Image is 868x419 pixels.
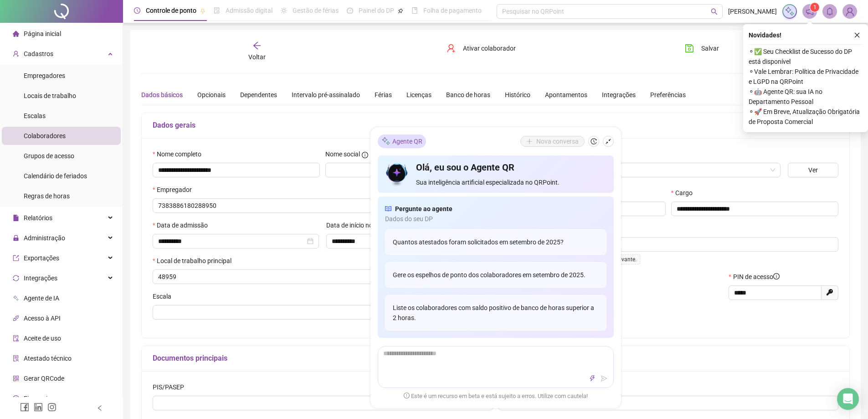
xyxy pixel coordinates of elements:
label: Nome completo [153,149,207,159]
span: notification [806,7,814,16]
sup: 1 [810,3,819,12]
div: Dados básicos [141,90,183,100]
span: 7383886180288950 [158,199,488,212]
span: export [13,255,19,261]
span: Gestão de férias [293,7,339,14]
span: Exportações [24,254,59,262]
div: Intervalo pré-assinalado [292,90,360,100]
span: Colaboradores [24,132,66,140]
span: file [13,215,19,221]
span: api [13,315,19,321]
div: Apontamentos [545,90,587,100]
span: facebook [20,403,29,412]
span: Relatórios [24,214,52,222]
div: Integrações [602,90,636,100]
span: 69103 [504,163,775,177]
span: ⚬ 🚀 Em Breve, Atualização Obrigatória de Proposta Comercial [749,107,863,127]
span: shrink [605,138,611,145]
span: qrcode [13,375,19,382]
button: Ativar colaborador [440,41,523,56]
span: Grupos de acesso [24,152,74,160]
div: Agente QR [378,134,426,148]
img: sparkle-icon.fc2bf0ac1784a2077858766a79e2daf3.svg [381,136,390,146]
span: Novidades ! [749,30,781,40]
span: Salvar [701,43,719,53]
span: ⚬ 🤖 Agente QR: sua IA no Departamento Pessoal [749,87,863,107]
span: Ativar colaborador [463,43,516,53]
button: Nova conversa [520,136,585,147]
span: Cadastros [24,50,53,57]
span: PIN de acesso [733,272,780,282]
div: Dependentes [240,90,277,100]
span: Regras de horas [24,192,70,200]
span: info-circle [362,152,368,158]
span: Página inicial [24,30,61,37]
img: sparkle-icon.fc2bf0ac1784a2077858766a79e2daf3.svg [785,6,795,16]
img: 69671 [843,5,857,18]
span: Admissão digital [226,7,272,14]
span: Dados do seu DP [385,214,606,224]
span: pushpin [200,8,205,14]
span: Painel do DP [359,7,394,14]
span: book [411,7,418,14]
span: bell [826,7,834,16]
label: Empregador [153,185,198,195]
span: file-done [214,7,220,14]
span: thunderbolt [589,375,596,382]
span: user-add [13,51,19,57]
span: dashboard [347,7,353,14]
span: save [685,44,694,53]
span: instagram [47,403,56,412]
div: Quantos atestados foram solicitados em setembro de 2025? [385,229,606,255]
span: Acesso à API [24,315,61,322]
span: arrow-left [252,41,262,50]
div: Liste os colaboradores com saldo positivo de banco de horas superior a 2 horas. [385,295,606,331]
span: pushpin [398,8,403,14]
span: Locais de trabalho [24,92,76,99]
div: Histórico [505,90,530,100]
span: Aceite de uso [24,335,61,342]
span: exclamation-circle [404,393,410,398]
span: Sua inteligência artificial especializada no QRPoint. [416,177,606,187]
span: Nome social [325,149,360,159]
span: Agente de IA [24,295,59,302]
label: PIS/PASEP [153,382,190,392]
div: Banco de horas [446,90,490,100]
label: Cargo [671,188,699,198]
span: Calendário de feriados [24,172,87,180]
span: Este é um recurso em beta e está sujeito a erros. Utilize com cautela! [404,392,588,401]
span: sync [13,275,19,281]
span: user-add [447,44,456,53]
span: Atestado técnico [24,355,72,362]
span: audit [13,335,19,341]
label: Local de trabalho principal [153,256,237,266]
span: home [13,31,19,37]
span: Folha de pagamento [423,7,482,14]
span: search [711,8,718,15]
h5: Documentos principais [153,353,838,364]
span: info-circle [773,273,780,279]
span: clock-circle [134,7,140,14]
span: Financeiro [24,395,53,402]
span: Ver [808,165,818,175]
div: Licenças [406,90,431,100]
label: Data de início no QRPoint [326,220,404,230]
span: history [591,138,597,145]
span: sun [281,7,287,14]
button: Salvar [678,41,726,56]
span: close [854,32,860,38]
span: read [385,204,391,214]
label: Escala [153,291,177,301]
button: send [599,373,610,384]
span: 48959 [158,270,401,284]
div: Opcionais [197,90,226,100]
span: 1 [813,4,817,10]
h5: Dados gerais [153,120,838,131]
span: Escalas [24,112,46,119]
button: Ver [788,163,838,177]
div: Gere os espelhos de ponto dos colaboradores em setembro de 2025. [385,262,606,288]
span: Controle de ponto [146,7,196,14]
span: ⚬ Vale Lembrar: Política de Privacidade e LGPD na QRPoint [749,67,863,87]
img: icon [385,161,409,187]
span: Empregadores [24,72,65,79]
